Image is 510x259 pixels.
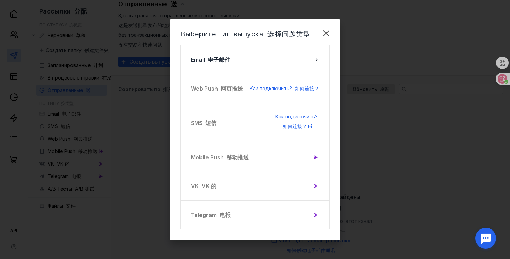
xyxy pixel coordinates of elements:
span: Выберите тип выпуска [180,30,310,38]
span: Как подключить? [275,114,318,119]
a: Как подключить? 如何连接？ [275,113,319,133]
a: Как подключить? 如何连接？ [250,85,319,92]
span: Как подключить? [250,85,319,91]
span: Email [191,56,230,64]
font: 选择问题类型 [267,30,310,38]
button: Web Push 网页推送Как подключить? 如何连接？ [180,74,330,103]
span: 如何连接？ [283,123,307,129]
button: Email 电子邮件 [180,45,330,74]
font: 电子邮件 [208,56,230,63]
font: 如何连接？ [295,85,319,91]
